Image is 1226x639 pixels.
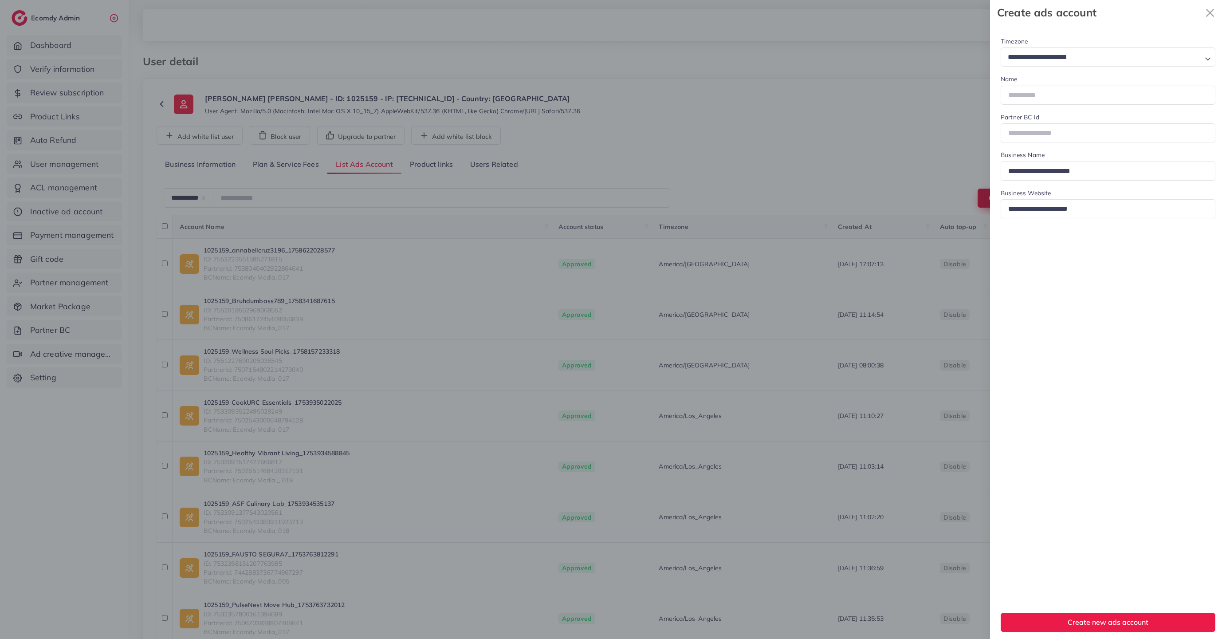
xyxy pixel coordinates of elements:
[1001,613,1215,632] button: Create new ads account
[1001,150,1045,159] label: Business Name
[1001,75,1018,83] label: Name
[1005,51,1201,64] input: Search for option
[1001,113,1039,122] label: Partner BC Id
[1068,618,1148,627] span: Create new ads account
[1201,4,1219,22] svg: x
[997,5,1201,20] strong: Create ads account
[1201,4,1219,22] button: Close
[1001,47,1215,67] div: Search for option
[1001,189,1051,197] label: Business Website
[1001,37,1028,46] label: Timezone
